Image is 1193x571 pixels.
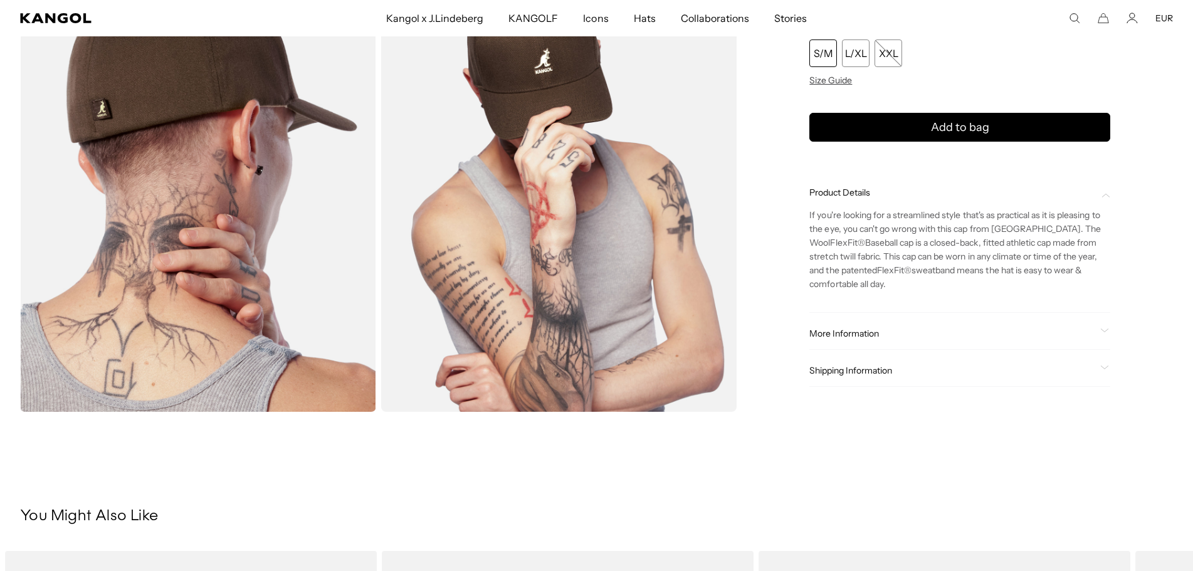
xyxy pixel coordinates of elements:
[809,328,1095,339] span: More Information
[858,237,865,248] span: ®
[809,187,1095,198] span: Product Details
[875,39,902,67] div: XXL
[20,507,1173,526] h3: You Might Also Like
[877,265,912,276] span: FlexFit
[1069,13,1080,24] summary: Search here
[1127,13,1138,24] a: Account
[809,75,852,86] span: Size Guide
[809,208,1110,291] p: If you're looking for a streamlined style that's as practical as it is pleasing to the eye, you c...
[809,39,837,67] div: S/M
[830,237,865,248] span: FlexFit
[904,265,912,276] span: ®
[809,113,1110,142] button: Add to bag
[809,365,1095,376] span: Shipping Information
[931,119,989,136] span: Add to bag
[20,13,256,23] a: Kangol
[1155,13,1173,24] button: EUR
[1098,13,1109,24] button: Cart
[842,39,870,67] div: L/XL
